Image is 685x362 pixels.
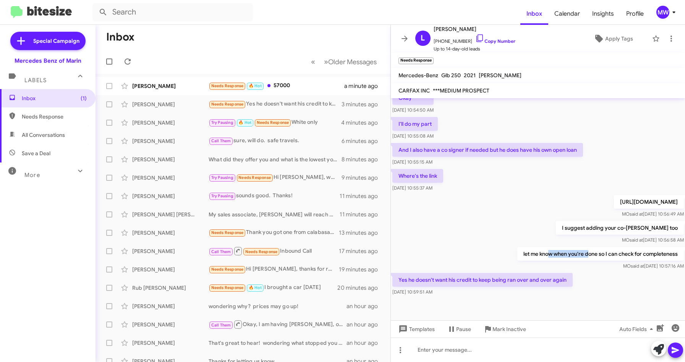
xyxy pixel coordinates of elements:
span: 🔥 Hot [238,120,251,125]
span: [PHONE_NUMBER] [434,34,515,45]
div: [PERSON_NAME] [132,82,209,90]
div: 3 minutes ago [342,101,384,108]
div: Okay, I am having [PERSON_NAME], our sales associate reach out to you. Let him know what you're l... [209,320,347,329]
span: Needs Response [257,120,289,125]
p: [URL][DOMAIN_NAME] [614,195,683,209]
div: [PERSON_NAME] [132,229,209,237]
span: [DATE] 10:59:51 AM [392,289,432,295]
span: Call Them [211,323,231,328]
div: wondering why? prices may go up! [209,302,347,310]
div: [PERSON_NAME] [PERSON_NAME] [132,211,209,218]
div: [PERSON_NAME] [132,266,209,273]
div: 19 minutes ago [339,266,384,273]
div: 6 minutes ago [342,137,384,145]
span: [DATE] 10:54:50 AM [392,107,434,113]
button: Apply Tags [577,32,648,45]
span: L [421,32,425,44]
div: 57000 [209,81,344,90]
p: And I also have a co signer if needed but he does have his own open loan [392,143,583,157]
span: Apply Tags [605,32,633,45]
input: Search [92,3,253,21]
span: Special Campaign [33,37,79,45]
span: Pause [456,322,471,336]
span: said at [629,211,643,217]
span: Templates [397,322,435,336]
div: Rub [PERSON_NAME] [132,284,209,292]
p: I'll do my part [392,117,438,131]
div: 11 minutes ago [340,192,384,200]
div: [PERSON_NAME] [132,174,209,182]
div: an hour ago [347,339,384,347]
span: Glb 250 [441,72,461,79]
div: Hi [PERSON_NAME], we decided to wait until next year to buy. Thank you for checking in. [209,173,342,182]
div: Thank you got one from calabasas store [209,228,339,237]
span: Up to 14-day-old leads [434,45,515,53]
h1: Inbox [106,31,134,43]
div: What did they offer you and what is the lowest you are willing to accept? [209,156,342,163]
span: MO [DATE] 10:57:16 AM [623,263,683,269]
div: 20 minutes ago [338,284,384,292]
span: CARFAX INC [398,87,430,94]
p: Yes he doesn't want his credit to keep being ran over and over again [392,273,573,287]
div: [PERSON_NAME] [132,119,209,127]
span: Older Messages [328,58,377,66]
div: an hour ago [347,302,384,310]
span: Auto Fields [619,322,656,336]
nav: Page navigation example [307,54,381,70]
span: Try Pausing [211,175,233,180]
div: MW [656,6,669,19]
span: More [24,172,40,179]
div: [PERSON_NAME] [132,101,209,108]
button: Pause [441,322,477,336]
span: [DATE] 10:55:15 AM [392,159,432,165]
div: [PERSON_NAME] [132,321,209,328]
a: Profile [620,3,650,25]
p: I suggest adding your co-[PERSON_NAME] too [555,221,683,235]
button: Next [319,54,381,70]
span: Try Pausing [211,193,233,198]
span: Needs Response [211,285,244,290]
div: [PERSON_NAME] [132,156,209,163]
span: Needs Response [211,230,244,235]
div: [PERSON_NAME] [132,192,209,200]
div: a minute ago [344,82,384,90]
div: sounds good. Thanks! [209,192,340,200]
a: Calendar [548,3,586,25]
div: Inbound Call [209,246,339,256]
span: Needs Response [211,83,244,88]
span: Inbox [22,94,87,102]
span: MO [DATE] 10:56:58 AM [622,237,683,243]
div: 11 minutes ago [340,211,384,218]
div: [PERSON_NAME] [132,247,209,255]
button: Auto Fields [613,322,662,336]
span: Needs Response [245,249,278,254]
span: [DATE] 10:55:08 AM [392,133,434,139]
div: [PERSON_NAME] [132,339,209,347]
a: Special Campaign [10,32,86,50]
span: said at [630,263,644,269]
span: [DATE] 10:55:37 AM [392,185,432,191]
span: Call Them [211,138,231,143]
span: Mercedes-Benz [398,72,438,79]
button: MW [650,6,677,19]
div: 13 minutes ago [339,229,384,237]
div: 9 minutes ago [342,174,384,182]
div: an hour ago [347,321,384,328]
a: Inbox [520,3,548,25]
span: 🔥 Hot [249,83,262,88]
div: Mercedes Benz of Marin [15,57,81,65]
div: That's great to hear! wondering what stopped you from purchasing? The c63 that you were looking a... [209,339,347,347]
small: Needs Response [398,57,434,64]
button: Templates [391,322,441,336]
span: Needs Response [211,267,244,272]
span: [PERSON_NAME] [479,72,521,79]
span: 🔥 Hot [249,285,262,290]
p: let me know when you're done so I can check for completeness [517,247,683,261]
div: 17 minutes ago [339,247,384,255]
div: White only [209,118,341,127]
span: Needs Response [22,113,87,120]
span: » [324,57,328,67]
button: Mark Inactive [477,322,532,336]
